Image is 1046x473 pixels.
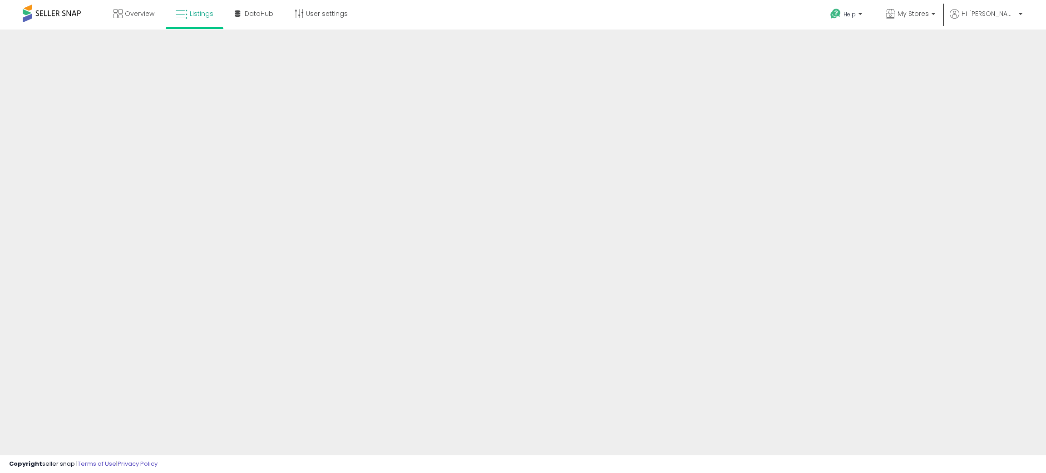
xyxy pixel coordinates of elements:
[962,9,1016,18] span: Hi [PERSON_NAME]
[830,8,841,20] i: Get Help
[898,9,929,18] span: My Stores
[823,1,871,30] a: Help
[245,9,273,18] span: DataHub
[844,10,856,18] span: Help
[950,9,1022,30] a: Hi [PERSON_NAME]
[125,9,154,18] span: Overview
[190,9,213,18] span: Listings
